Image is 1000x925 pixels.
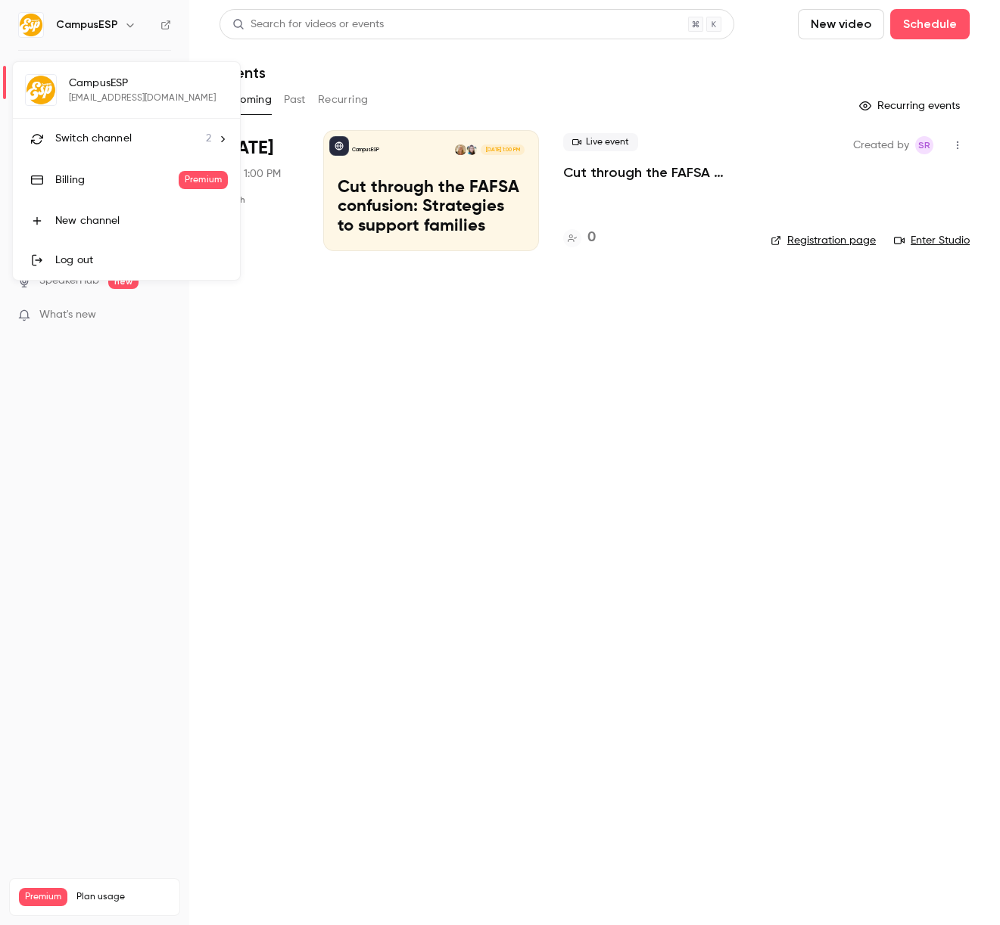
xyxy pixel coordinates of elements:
[55,131,132,147] span: Switch channel
[55,253,228,268] div: Log out
[55,172,179,188] div: Billing
[179,171,228,189] span: Premium
[55,213,228,228] div: New channel
[206,131,211,147] span: 2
